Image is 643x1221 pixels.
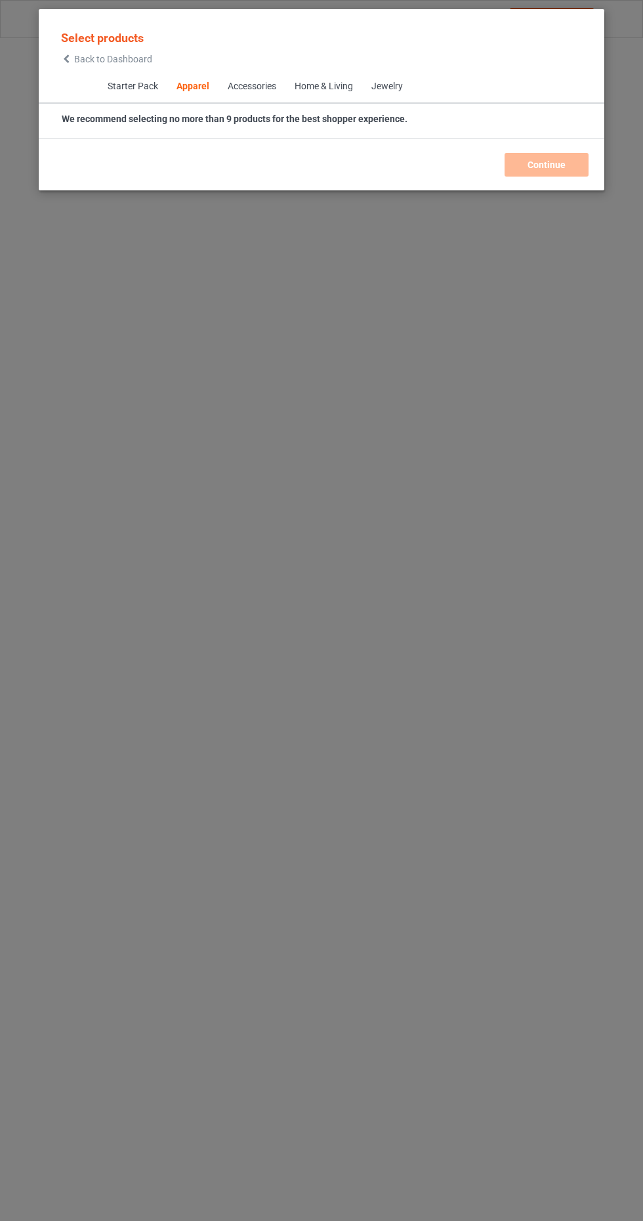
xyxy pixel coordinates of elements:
[294,80,352,93] div: Home & Living
[227,80,276,93] div: Accessories
[176,80,209,93] div: Apparel
[74,54,152,64] span: Back to Dashboard
[98,71,167,102] span: Starter Pack
[371,80,402,93] div: Jewelry
[62,114,407,124] strong: We recommend selecting no more than 9 products for the best shopper experience.
[61,31,144,45] span: Select products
